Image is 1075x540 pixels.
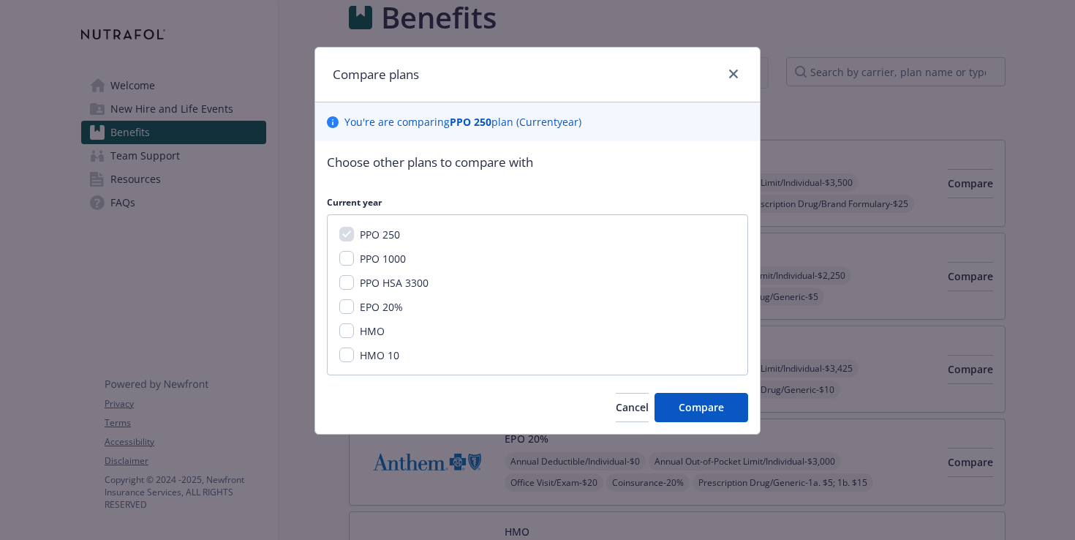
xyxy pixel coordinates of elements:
[616,400,649,414] span: Cancel
[360,252,406,266] span: PPO 1000
[333,65,419,84] h1: Compare plans
[327,153,748,172] p: Choose other plans to compare with
[344,114,581,130] p: You ' re are comparing plan ( Current year)
[360,348,399,362] span: HMO 10
[360,228,400,241] span: PPO 250
[360,300,403,314] span: EPO 20%
[450,115,491,129] b: PPO 250
[360,276,429,290] span: PPO HSA 3300
[725,65,742,83] a: close
[616,393,649,422] button: Cancel
[327,196,748,209] p: Current year
[360,324,385,338] span: HMO
[655,393,748,422] button: Compare
[679,400,724,414] span: Compare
